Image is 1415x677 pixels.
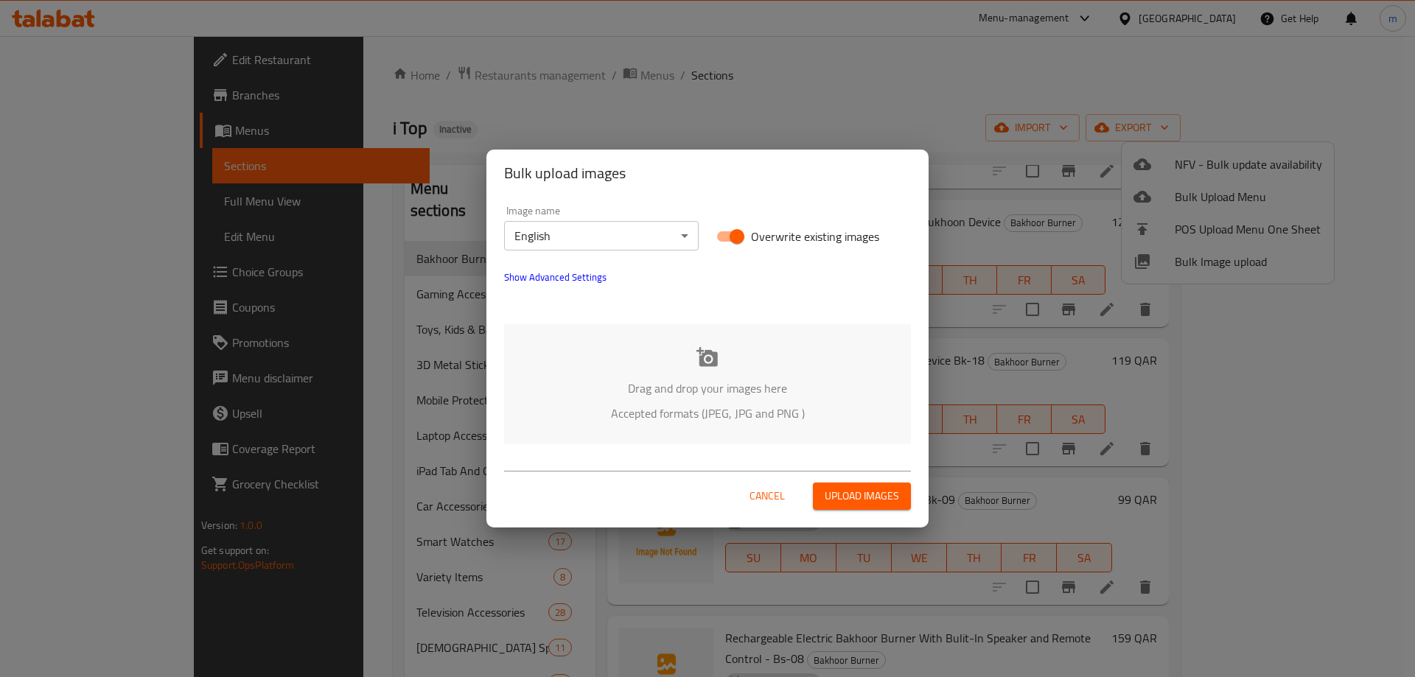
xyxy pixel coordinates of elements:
h2: Bulk upload images [504,161,911,185]
p: Accepted formats (JPEG, JPG and PNG ) [526,404,889,422]
p: Drag and drop your images here [526,379,889,397]
span: Upload images [825,487,899,505]
button: Cancel [744,483,791,510]
button: show more [495,259,615,295]
button: Upload images [813,483,911,510]
span: Overwrite existing images [751,228,879,245]
span: Cancel [750,487,785,505]
div: English [504,221,699,250]
span: Show Advanced Settings [504,268,607,286]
